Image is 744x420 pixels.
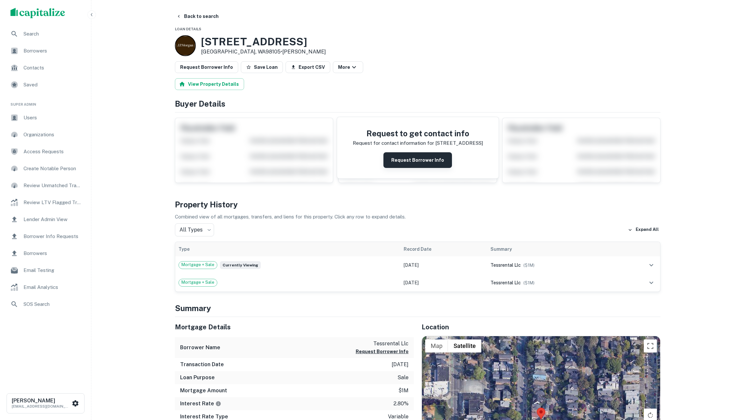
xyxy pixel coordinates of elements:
[394,400,409,408] p: 2.80%
[175,199,660,210] h4: Property History
[333,61,363,73] button: More
[180,344,220,352] h6: Borrower Name
[5,296,86,312] a: SOS Search
[400,274,487,292] td: [DATE]
[392,361,409,368] p: [DATE]
[383,152,452,168] button: Request Borrower Info
[175,213,660,221] p: Combined view of all mortgages, transfers, and liens for this property. Click any row to expand d...
[174,10,221,22] button: Back to search
[180,374,215,382] h6: Loan Purpose
[23,47,82,55] span: Borrowers
[5,110,86,126] a: Users
[5,212,86,227] div: Lender Admin View
[5,127,86,142] a: Organizations
[23,300,82,308] span: SOS Search
[425,339,448,352] button: Show street map
[5,43,86,59] a: Borrowers
[12,403,70,409] p: [EMAIL_ADDRESS][DOMAIN_NAME]
[175,61,238,73] button: Request Borrower Info
[5,161,86,176] a: Create Notable Person
[398,387,409,395] p: $1m
[23,283,82,291] span: Email Analytics
[5,60,86,76] a: Contacts
[175,302,660,314] h4: Summary
[5,246,86,261] a: Borrowers
[241,61,283,73] button: Save Loan
[5,262,86,278] a: Email Testing
[400,256,487,274] td: [DATE]
[23,64,82,72] span: Contacts
[626,225,660,235] button: Expand All
[23,148,82,156] span: Access Requests
[523,263,535,268] span: ($ 1M )
[487,242,615,256] th: Summary
[490,280,521,285] span: tessrental llc
[175,27,201,31] span: Loan Details
[23,266,82,274] span: Email Testing
[23,216,82,223] span: Lender Admin View
[5,229,86,244] a: Borrower Info Requests
[353,139,434,147] p: Request for contact information for
[215,401,221,407] svg: The interest rates displayed on the website are for informational purposes only and may be report...
[5,77,86,93] a: Saved
[12,398,70,403] h6: [PERSON_NAME]
[201,48,326,56] p: [GEOGRAPHIC_DATA], WA98105 •
[5,279,86,295] a: Email Analytics
[400,242,487,256] th: Record Date
[644,339,657,352] button: Toggle fullscreen view
[23,30,82,38] span: Search
[23,81,82,89] span: Saved
[5,144,86,159] a: Access Requests
[23,199,82,206] span: Review LTV Flagged Transactions
[23,114,82,122] span: Users
[523,280,535,285] span: ($ 1M )
[356,348,409,355] button: Request Borrower Info
[282,49,326,55] a: [PERSON_NAME]
[7,393,85,413] button: [PERSON_NAME][EMAIL_ADDRESS][DOMAIN_NAME]
[711,368,744,399] iframe: Chat Widget
[353,127,483,139] h4: Request to get contact info
[179,279,217,286] span: Mortgage + Sale
[490,262,521,268] span: tessrental llc
[175,98,660,110] h4: Buyer Details
[23,182,82,189] span: Review Unmatched Transactions
[448,339,481,352] button: Show satellite imagery
[5,26,86,42] a: Search
[286,61,330,73] button: Export CSV
[220,261,261,269] span: Currently viewing
[397,374,409,382] p: sale
[23,131,82,139] span: Organizations
[175,78,244,90] button: View Property Details
[175,242,400,256] th: Type
[5,195,86,210] a: Review LTV Flagged Transactions
[201,36,326,48] h3: [STREET_ADDRESS]
[5,178,86,193] a: Review Unmatched Transactions
[10,8,65,18] img: capitalize-logo.png
[435,139,483,147] p: [STREET_ADDRESS]
[23,165,82,172] span: Create Notable Person
[646,277,657,288] button: expand row
[180,400,221,408] h6: Interest Rate
[179,262,217,268] span: Mortgage + Sale
[356,340,409,348] p: tessrental llc
[180,387,227,395] h6: Mortgage Amount
[23,249,82,257] span: Borrowers
[180,361,224,368] h6: Transaction Date
[646,260,657,271] button: expand row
